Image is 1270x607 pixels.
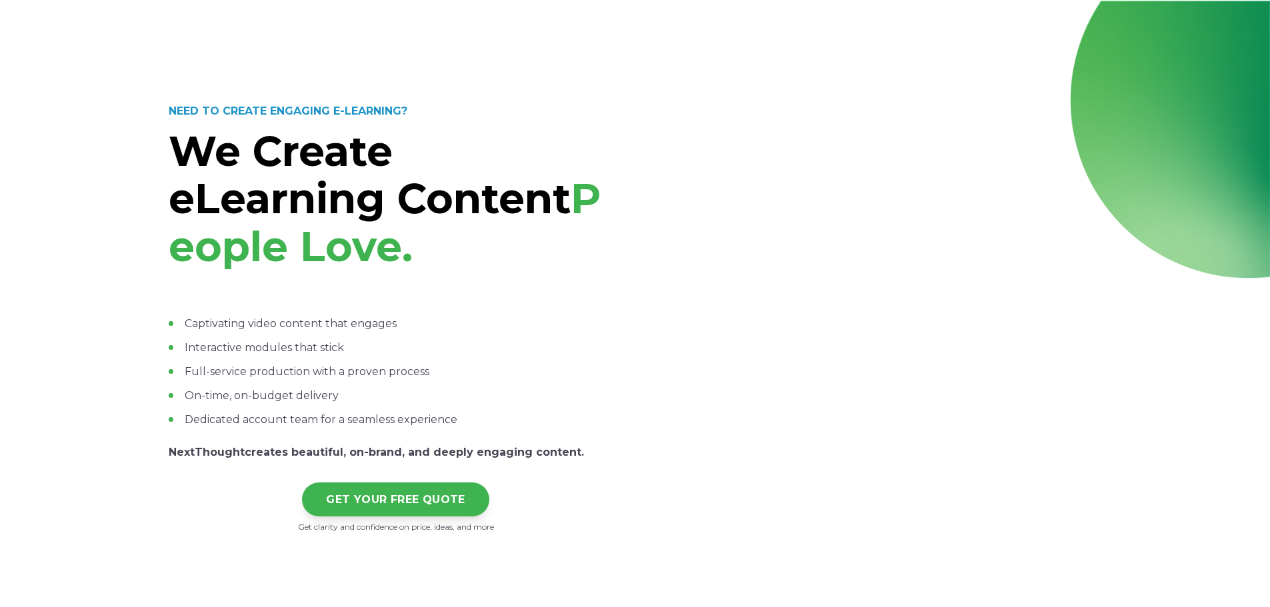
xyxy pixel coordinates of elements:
[169,126,571,224] strong: We Create eLearning Content
[185,365,429,378] span: Full-service production with a proven process
[302,482,489,516] a: GET YOUR FREE QUOTE
[169,173,601,271] span: People Love.
[298,522,494,532] span: Get clarity and confidence on price, ideas, and more
[687,98,1061,308] iframe: Next-Gen Learning Experiences
[169,446,245,458] strong: NextThought
[169,105,407,117] strong: NEED TO CREATE ENGAGING E-LEARNING?
[185,317,397,330] span: Captivating video content that engages
[185,341,344,354] span: Interactive modules that stick
[245,446,584,458] span: creates beautiful, on-brand, and deeply engaging content.
[185,413,457,426] span: Dedicated account team for a seamless experience
[185,389,339,402] span: On-time, on-budget delivery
